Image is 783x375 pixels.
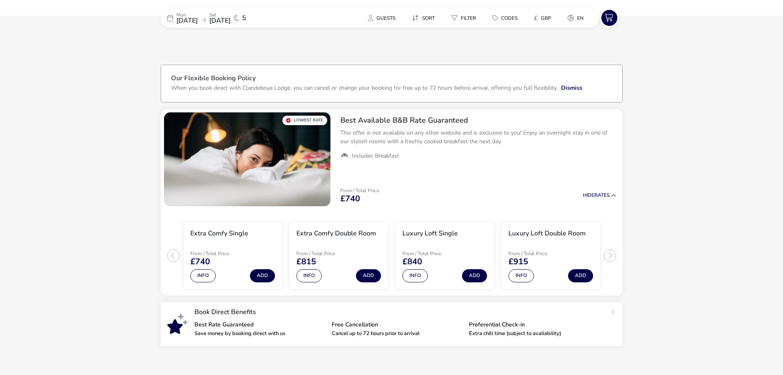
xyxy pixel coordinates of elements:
span: Sort [422,15,435,21]
swiper-slide: 1 / 1 [164,112,330,206]
p: Preferential Check-in [469,322,600,328]
h3: Luxury Loft Double Room [508,229,586,238]
div: Best Available B&B Rate GuaranteedThis offer is not available on any other website and is exclusi... [334,109,623,167]
span: Hide [583,192,594,198]
span: GBP [541,15,551,21]
p: Cancel up to 72 hours prior to arrival [332,331,462,336]
span: £915 [508,258,528,266]
p: From / Total Price [402,251,461,256]
swiper-slide: 1 / 4 [180,219,286,292]
naf-pibe-menu-bar-item: Filter [445,12,486,24]
button: HideRates [583,193,616,198]
p: This offer is not available on any other website and is exclusive to you! Enjoy an overnight stay... [340,128,616,146]
h3: Luxury Loft Single [402,229,458,238]
p: From / Total Price [340,188,379,193]
span: Guests [376,15,395,21]
button: Add [356,269,381,282]
p: Extra chill time (subject to availability) [469,331,600,336]
naf-pibe-menu-bar-item: Guests [361,12,405,24]
p: When you book direct with Clandeboye Lodge, you can cancel or change your booking for free up to ... [171,84,558,92]
naf-pibe-menu-bar-item: en [561,12,594,24]
div: Lowest Rate [282,116,327,125]
span: Includes Breakfast [352,152,399,160]
button: Codes [486,12,524,24]
span: 5 [242,15,246,21]
h3: Extra Comfy Single [190,229,248,238]
button: Info [508,269,534,282]
span: [DATE] [209,16,231,25]
h3: Extra Comfy Double Room [296,229,376,238]
naf-pibe-menu-bar-item: £GBP [527,12,561,24]
i: £ [534,14,538,22]
p: From / Total Price [190,251,249,256]
div: Mon[DATE]Sat[DATE]5 [161,8,284,28]
p: Free Cancellation [332,322,462,328]
naf-pibe-menu-bar-item: Codes [486,12,527,24]
button: Dismiss [561,84,582,92]
swiper-slide: 4 / 4 [498,219,604,292]
button: Add [568,269,593,282]
p: From / Total Price [296,251,355,256]
span: £740 [340,195,360,203]
button: £GBP [527,12,558,24]
span: £740 [190,258,210,266]
p: From / Total Price [508,251,567,256]
span: Codes [501,15,517,21]
button: Add [250,269,275,282]
span: [DATE] [176,16,198,25]
button: Sort [405,12,441,24]
span: en [577,15,584,21]
button: Info [190,269,216,282]
span: Filter [461,15,476,21]
span: £815 [296,258,316,266]
h3: Our Flexible Booking Policy [171,75,612,84]
naf-pibe-menu-bar-item: Sort [405,12,445,24]
p: Mon [176,12,198,17]
swiper-slide: 2 / 4 [286,219,392,292]
button: en [561,12,590,24]
p: Best Rate Guaranteed [194,322,325,328]
h2: Best Available B&B Rate Guaranteed [340,116,616,125]
p: Book Direct Benefits [194,309,606,315]
p: Sat [209,12,231,17]
button: Guests [361,12,402,24]
button: Filter [445,12,483,24]
button: Info [402,269,428,282]
p: Save money by booking direct with us [194,331,325,336]
swiper-slide: 3 / 4 [392,219,498,292]
button: Info [296,269,322,282]
button: Add [462,269,487,282]
span: £840 [402,258,422,266]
